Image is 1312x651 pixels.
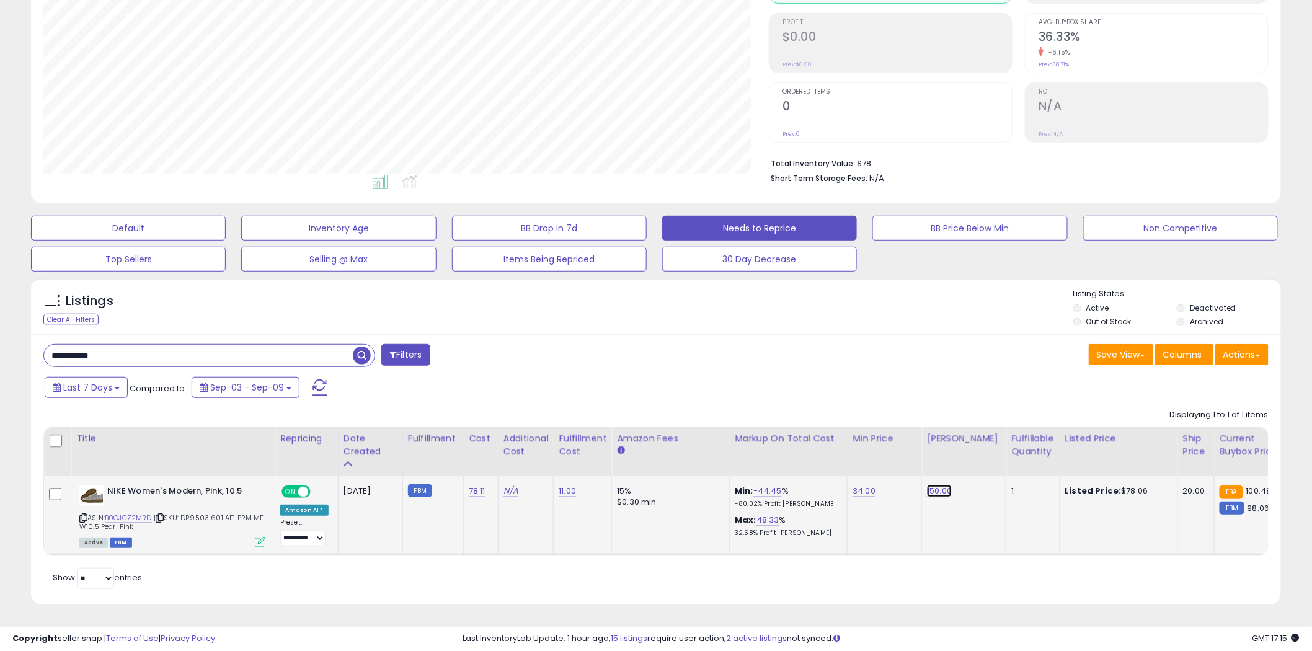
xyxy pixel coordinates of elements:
button: Top Sellers [31,247,226,272]
div: $78.06 [1065,485,1168,497]
button: Actions [1215,344,1269,365]
b: Total Inventory Value: [771,158,855,169]
b: Listed Price: [1065,485,1122,497]
a: Terms of Use [106,632,159,644]
p: -80.02% Profit [PERSON_NAME] [735,500,838,508]
div: seller snap | | [12,633,215,645]
img: 41LiWbQ0OpL._SL40_.jpg [79,485,104,506]
h2: N/A [1039,99,1268,116]
span: 100.48 [1246,485,1272,497]
a: N/A [503,485,518,497]
div: Cost [469,432,493,445]
p: Listing States: [1073,288,1281,300]
span: 2025-09-17 17:15 GMT [1252,632,1300,644]
a: 15 listings [611,632,648,644]
div: 15% [617,485,720,497]
span: Last 7 Days [63,381,112,394]
div: Clear All Filters [43,314,99,325]
span: Compared to: [130,383,187,394]
button: Columns [1155,344,1213,365]
div: Last InventoryLab Update: 1 hour ago, require user action, not synced. [463,633,1300,645]
small: FBA [1220,485,1243,499]
div: Current Buybox Price [1220,432,1283,458]
a: B0CJCZ2MRD [105,513,152,523]
small: Amazon Fees. [617,445,624,456]
b: Short Term Storage Fees: [771,173,867,184]
b: Max: [735,514,756,526]
button: Needs to Reprice [662,216,857,241]
span: Ordered Items [782,89,1012,95]
button: Filters [381,344,430,366]
div: Preset: [280,518,329,546]
span: All listings currently available for purchase on Amazon [79,538,108,548]
div: Ship Price [1183,432,1210,458]
div: Date Created [344,432,397,458]
span: Avg. Buybox Share [1039,19,1268,26]
b: Min: [735,485,753,497]
h5: Listings [66,293,113,310]
span: 98.06 [1248,502,1270,514]
span: N/A [869,172,884,184]
a: 11.00 [559,485,576,497]
small: -6.15% [1044,48,1070,57]
small: Prev: $0.00 [782,61,812,68]
button: Non Competitive [1083,216,1278,241]
small: Prev: N/A [1039,130,1063,138]
small: Prev: 0 [782,130,800,138]
div: ASIN: [79,485,265,546]
h2: $0.00 [782,30,1012,46]
span: FBM [110,538,132,548]
div: Fulfillable Quantity [1011,432,1054,458]
li: $78 [771,155,1259,170]
button: Inventory Age [241,216,436,241]
div: Additional Cost [503,432,549,458]
label: Out of Stock [1086,316,1132,327]
div: Markup on Total Cost [735,432,842,445]
div: 20.00 [1183,485,1205,497]
span: | SKU: DR9503 601 AF1 PRM MF W10.5 Pearl Pink [79,513,264,531]
span: Profit [782,19,1012,26]
th: The percentage added to the cost of goods (COGS) that forms the calculator for Min & Max prices. [730,427,848,476]
div: Title [76,432,270,445]
span: Show: entries [53,572,142,583]
button: Save View [1089,344,1153,365]
a: 2 active listings [727,632,787,644]
div: Fulfillment Cost [559,432,606,458]
a: -44.45 [753,485,782,497]
span: Sep-03 - Sep-09 [210,381,284,394]
label: Archived [1190,316,1223,327]
div: Repricing [280,432,333,445]
div: Min Price [853,432,916,445]
small: FBM [408,484,432,497]
div: % [735,485,838,508]
div: Amazon AI * [280,505,329,516]
div: Amazon Fees [617,432,724,445]
div: Fulfillment [408,432,458,445]
label: Active [1086,303,1109,313]
button: BB Drop in 7d [452,216,647,241]
a: Privacy Policy [161,632,215,644]
a: 78.11 [469,485,485,497]
div: % [735,515,838,538]
b: NIKE Women's Modern, Pink, 10.5 [107,485,258,500]
div: $0.30 min [617,497,720,508]
small: Prev: 38.71% [1039,61,1069,68]
a: 150.00 [927,485,952,497]
button: Default [31,216,226,241]
div: Displaying 1 to 1 of 1 items [1170,409,1269,421]
strong: Copyright [12,632,58,644]
button: Sep-03 - Sep-09 [192,377,299,398]
div: [PERSON_NAME] [927,432,1001,445]
button: Items Being Repriced [452,247,647,272]
a: 48.33 [756,514,779,526]
span: OFF [309,487,329,497]
div: Listed Price [1065,432,1172,445]
a: 34.00 [853,485,875,497]
div: 1 [1011,485,1050,497]
p: 32.58% Profit [PERSON_NAME] [735,529,838,538]
small: FBM [1220,502,1244,515]
div: [DATE] [344,485,393,497]
button: 30 Day Decrease [662,247,857,272]
span: ON [283,487,298,497]
h2: 36.33% [1039,30,1268,46]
